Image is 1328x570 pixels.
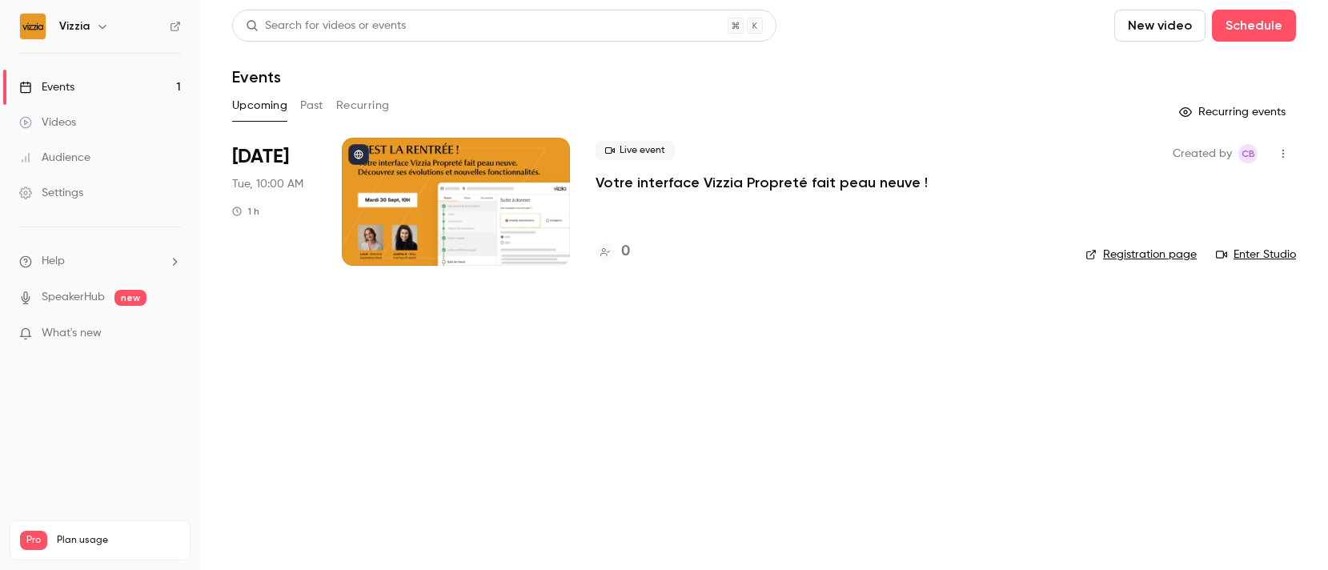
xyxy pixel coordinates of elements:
[20,14,46,39] img: Vizzia
[114,290,146,306] span: new
[1114,10,1206,42] button: New video
[232,144,289,170] span: [DATE]
[1085,247,1197,263] a: Registration page
[1238,144,1258,163] span: Chloé Barre
[42,325,102,342] span: What's new
[596,141,675,160] span: Live event
[1172,99,1296,125] button: Recurring events
[596,173,928,192] a: Votre interface Vizzia Propreté fait peau neuve !
[42,253,65,270] span: Help
[59,18,90,34] h6: Vizzia
[57,534,180,547] span: Plan usage
[621,241,630,263] h4: 0
[1216,247,1296,263] a: Enter Studio
[19,150,90,166] div: Audience
[246,18,406,34] div: Search for videos or events
[20,531,47,550] span: Pro
[232,205,259,218] div: 1 h
[162,327,181,341] iframe: Noticeable Trigger
[19,185,83,201] div: Settings
[232,67,281,86] h1: Events
[232,138,316,266] div: Sep 30 Tue, 10:00 AM (Europe/Paris)
[232,93,287,118] button: Upcoming
[596,241,630,263] a: 0
[336,93,390,118] button: Recurring
[1212,10,1296,42] button: Schedule
[232,176,303,192] span: Tue, 10:00 AM
[1242,144,1255,163] span: CB
[300,93,323,118] button: Past
[42,289,105,306] a: SpeakerHub
[19,114,76,130] div: Videos
[1173,144,1232,163] span: Created by
[19,253,181,270] li: help-dropdown-opener
[19,79,74,95] div: Events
